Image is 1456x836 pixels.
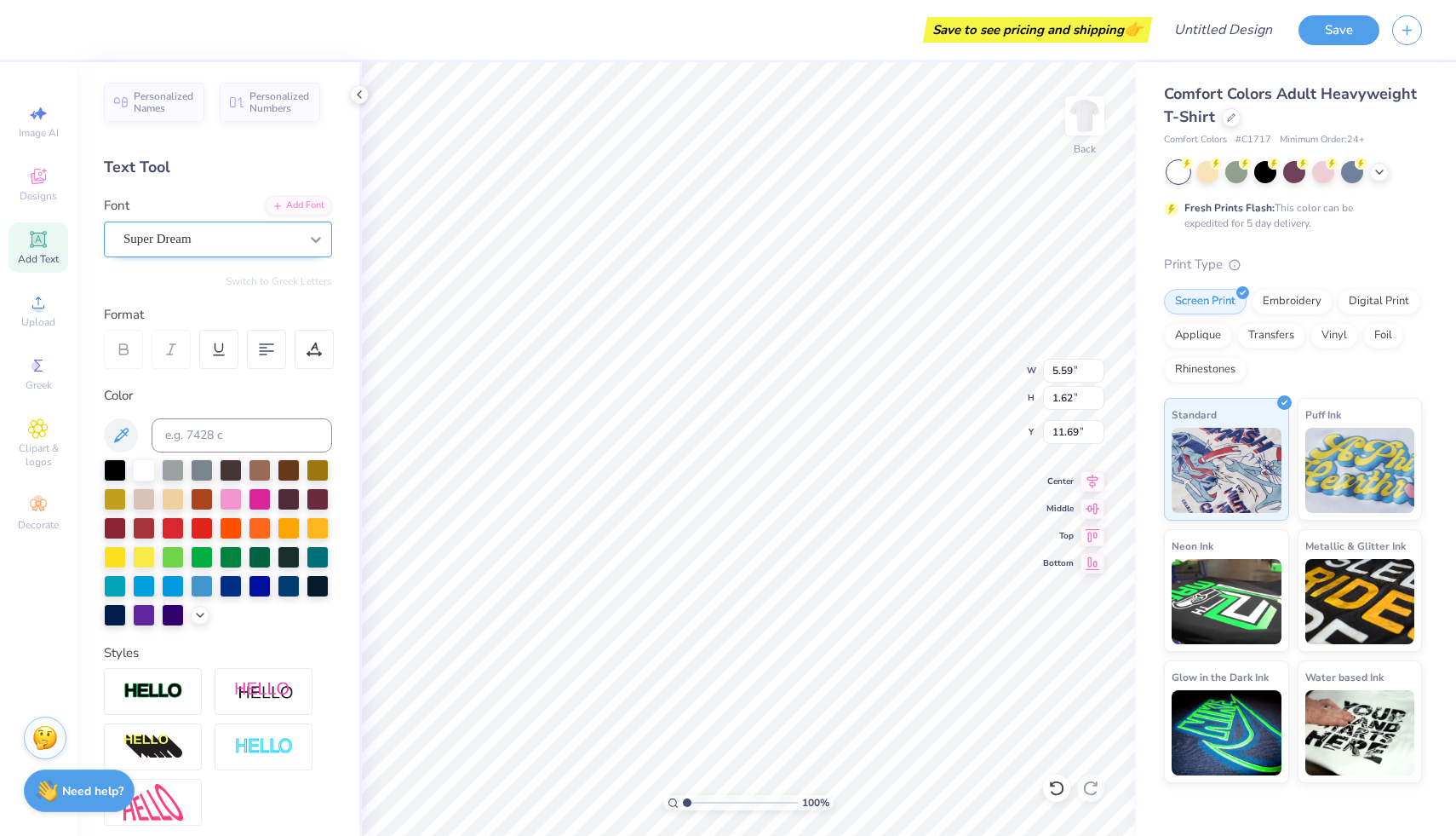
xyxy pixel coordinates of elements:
div: Digital Print [1338,289,1420,314]
div: Vinyl [1310,323,1358,349]
span: Comfort Colors Adult Heavyweight T-Shirt [1164,84,1417,127]
span: Puff Ink [1305,406,1341,424]
div: This color can be expedited for 5 day delivery. [1184,200,1394,231]
input: e.g. 7428 c [152,418,332,453]
img: 3d Illusion [123,734,183,761]
span: 👉 [1124,19,1143,39]
span: Decorate [18,518,59,532]
div: Transfers [1237,323,1305,349]
span: Image AI [19,126,59,140]
img: Free Distort [123,784,183,821]
div: Print Type [1164,255,1422,274]
div: Applique [1164,323,1232,349]
span: Clipart & logos [9,441,68,469]
div: Screen Print [1164,289,1247,314]
img: Back [1068,99,1102,133]
span: Personalized Numbers [249,90,310,114]
span: Neon Ink [1172,537,1213,555]
img: Water based Ink [1305,690,1415,775]
span: Middle [1043,503,1074,515]
div: Color [104,386,332,406]
span: # C1717 [1235,133,1271,147]
div: Foil [1363,323,1403,349]
span: Top [1043,530,1074,542]
span: Personalized Names [134,90,194,114]
span: Glow in the Dark Ink [1172,668,1269,686]
img: Negative Space [234,737,294,757]
div: Embroidery [1252,289,1333,314]
div: Save to see pricing and shipping [927,17,1148,43]
div: Add Font [265,196,332,216]
span: Water based Ink [1305,668,1384,686]
img: Glow in the Dark Ink [1172,690,1281,775]
img: Neon Ink [1172,559,1281,644]
span: Bottom [1043,557,1074,569]
img: Standard [1172,428,1281,513]
span: Standard [1172,406,1217,424]
span: 100 % [802,795,829,810]
strong: Need help? [62,783,123,799]
div: Text Tool [104,156,332,179]
img: Shadow [234,681,294,702]
div: Rhinestones [1164,357,1247,383]
strong: Fresh Prints Flash: [1184,201,1275,215]
button: Save [1298,15,1379,45]
span: Upload [21,315,55,329]
span: Metallic & Glitter Ink [1305,537,1406,555]
img: Stroke [123,682,183,701]
div: Format [104,305,334,325]
img: Puff Ink [1305,428,1415,513]
img: Metallic & Glitter Ink [1305,559,1415,644]
span: Greek [26,378,52,392]
input: Untitled Design [1161,13,1286,47]
span: Minimum Order: 24 + [1280,133,1365,147]
div: Back [1074,141,1096,157]
span: Add Text [18,252,59,266]
span: Comfort Colors [1164,133,1227,147]
span: Designs [20,189,57,203]
button: Switch to Greek Letters [226,274,332,288]
div: Styles [104,643,332,663]
span: Center [1043,476,1074,487]
label: Font [104,196,129,216]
